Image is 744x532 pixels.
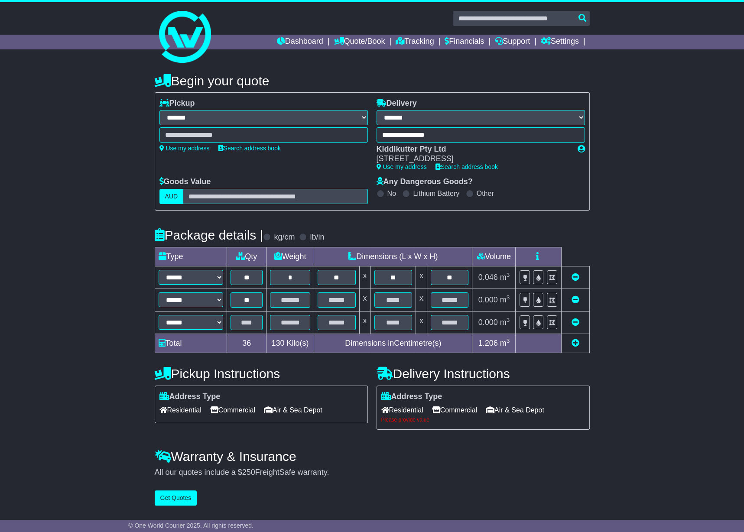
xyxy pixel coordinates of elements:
[381,403,423,417] span: Residential
[381,417,585,423] div: Please provide value
[507,294,510,301] sup: 3
[271,339,284,347] span: 130
[266,334,314,353] td: Kilo(s)
[500,339,510,347] span: m
[359,289,370,311] td: x
[155,490,197,506] button: Get Quotes
[416,311,427,334] td: x
[500,318,510,327] span: m
[310,233,324,242] label: lb/in
[155,247,227,266] td: Type
[486,403,544,417] span: Air & Sea Depot
[277,35,323,49] a: Dashboard
[478,273,498,282] span: 0.046
[314,334,472,353] td: Dimensions in Centimetre(s)
[314,247,472,266] td: Dimensions (L x W x H)
[377,367,590,381] h4: Delivery Instructions
[445,35,484,49] a: Financials
[227,334,266,353] td: 36
[507,272,510,278] sup: 3
[572,295,579,304] a: Remove this item
[572,318,579,327] a: Remove this item
[478,339,498,347] span: 1.206
[242,468,255,477] span: 250
[572,273,579,282] a: Remove this item
[155,334,227,353] td: Total
[155,468,590,477] div: All our quotes include a $ FreightSafe warranty.
[264,403,322,417] span: Air & Sea Depot
[128,522,253,529] span: © One World Courier 2025. All rights reserved.
[159,189,184,204] label: AUD
[159,392,221,402] label: Address Type
[159,145,210,152] a: Use my address
[155,74,590,88] h4: Begin your quote
[478,295,498,304] span: 0.000
[477,189,494,198] label: Other
[359,266,370,289] td: x
[377,99,417,108] label: Delivery
[381,392,442,402] label: Address Type
[159,403,201,417] span: Residential
[413,189,459,198] label: Lithium Battery
[435,163,498,170] a: Search address book
[155,367,368,381] h4: Pickup Instructions
[377,145,569,154] div: Kiddikutter Pty Ltd
[507,337,510,344] sup: 3
[416,289,427,311] td: x
[155,228,263,242] h4: Package details |
[227,247,266,266] td: Qty
[387,189,396,198] label: No
[472,247,516,266] td: Volume
[334,35,385,49] a: Quote/Book
[210,403,255,417] span: Commercial
[500,295,510,304] span: m
[218,145,281,152] a: Search address book
[416,266,427,289] td: x
[507,317,510,323] sup: 3
[377,163,427,170] a: Use my address
[266,247,314,266] td: Weight
[500,273,510,282] span: m
[541,35,579,49] a: Settings
[377,154,569,164] div: [STREET_ADDRESS]
[274,233,295,242] label: kg/cm
[495,35,530,49] a: Support
[396,35,434,49] a: Tracking
[432,403,477,417] span: Commercial
[159,99,195,108] label: Pickup
[159,177,211,187] label: Goods Value
[359,311,370,334] td: x
[478,318,498,327] span: 0.000
[572,339,579,347] a: Add new item
[377,177,473,187] label: Any Dangerous Goods?
[155,449,590,464] h4: Warranty & Insurance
